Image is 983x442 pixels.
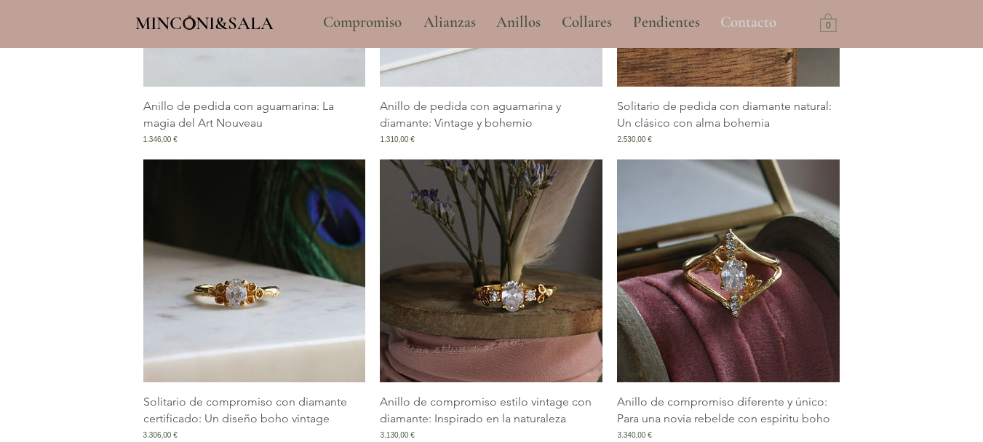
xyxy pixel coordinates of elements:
[143,394,366,441] a: Solitario de compromiso con diamante certificado: Un diseño boho vintage3.306,00 €
[617,98,840,145] a: Solitario de pedida con diamante natural: Un clásico con alma bohemia2.530,00 €
[380,394,602,441] a: Anillo de compromiso estilo vintage con diamante: Inspirado en la naturaleza3.130,00 €
[709,4,788,41] a: Contacto
[284,4,816,41] nav: Sitio
[380,98,602,145] a: Anillo de pedida con aguamarina y diamante: Vintage y bohemio1.310,00 €
[626,4,707,41] p: Pendientes
[551,4,622,41] a: Collares
[617,98,840,131] p: Solitario de pedida con diamante natural: Un clásico con alma bohemia
[143,98,366,131] p: Anillo de pedida con aguamarina: La magia del Art Nouveau
[143,430,178,441] span: 3.306,00 €
[143,394,366,427] p: Solitario de compromiso con diamante certificado: Un diseño boho vintage
[617,394,840,427] p: Anillo de compromiso diferente y único: Para una novia rebelde con espíritu boho
[820,12,837,32] a: Carrito con 0 ítems
[312,4,413,41] a: Compromiso
[413,4,485,41] a: Alianzas
[485,4,551,41] a: Anillos
[713,4,784,41] p: Contacto
[143,98,366,145] a: Anillo de pedida con aguamarina: La magia del Art Nouveau1.346,00 €
[183,15,196,30] img: Minconi Sala
[135,12,274,34] span: MINCONI&SALA
[380,98,602,131] p: Anillo de pedida con aguamarina y diamante: Vintage y bohemio
[617,134,651,145] span: 2.530,00 €
[143,159,366,441] div: Galería de Solitario de compromiso con diamante certificado: Un diseño boho vintage
[617,394,840,441] a: Anillo de compromiso diferente y único: Para una novia rebelde con espíritu boho3.340,00 €
[380,159,602,441] div: Galería de Anillo de compromiso estilo vintage con diamante: Inspirado en la naturaleza
[135,9,274,33] a: MINCONI&SALA
[489,4,548,41] p: Anillos
[617,430,651,441] span: 3.340,00 €
[622,4,709,41] a: Pendientes
[826,21,831,31] text: 0
[380,430,414,441] span: 3.130,00 €
[554,4,619,41] p: Collares
[617,159,840,441] div: Galería de Anillo de compromiso diferente y único: Para una novia rebelde con espíritu boho
[143,134,178,145] span: 1.346,00 €
[380,134,414,145] span: 1.310,00 €
[416,4,483,41] p: Alianzas
[380,394,602,427] p: Anillo de compromiso estilo vintage con diamante: Inspirado en la naturaleza
[316,4,409,41] p: Compromiso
